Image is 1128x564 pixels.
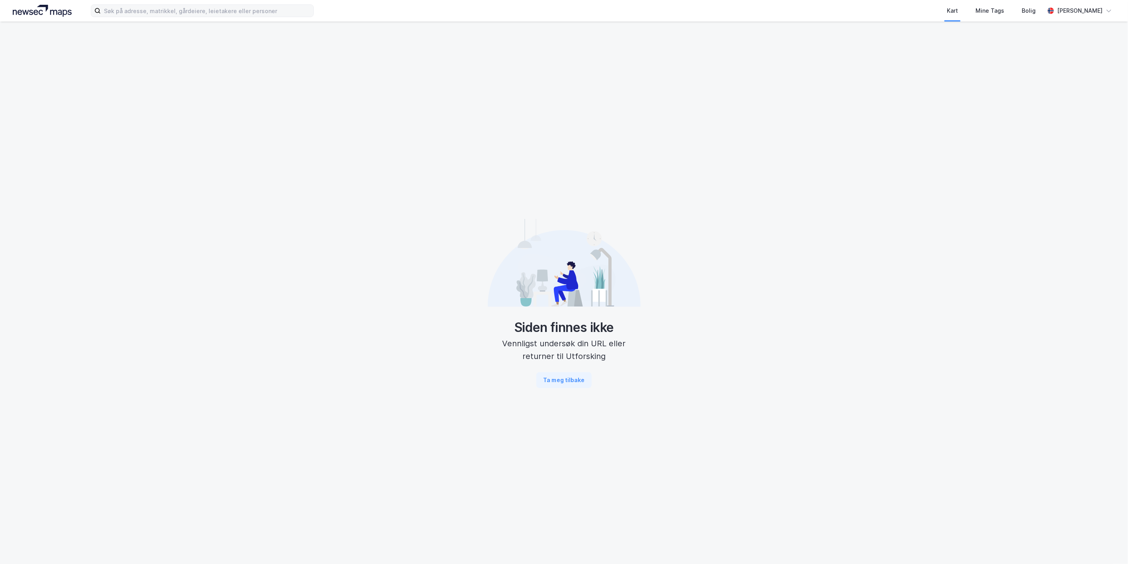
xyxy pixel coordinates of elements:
img: logo.a4113a55bc3d86da70a041830d287a7e.svg [13,5,72,17]
iframe: Chat Widget [1088,526,1128,564]
div: [PERSON_NAME] [1057,6,1103,16]
input: Søk på adresse, matrikkel, gårdeiere, leietakere eller personer [101,5,313,17]
div: Siden finnes ikke [488,320,641,336]
div: Kart [947,6,958,16]
div: Vennligst undersøk din URL eller returner til Utforsking [488,337,641,363]
div: Mine Tags [976,6,1004,16]
div: Bolig [1022,6,1036,16]
button: Ta meg tilbake [536,372,591,388]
